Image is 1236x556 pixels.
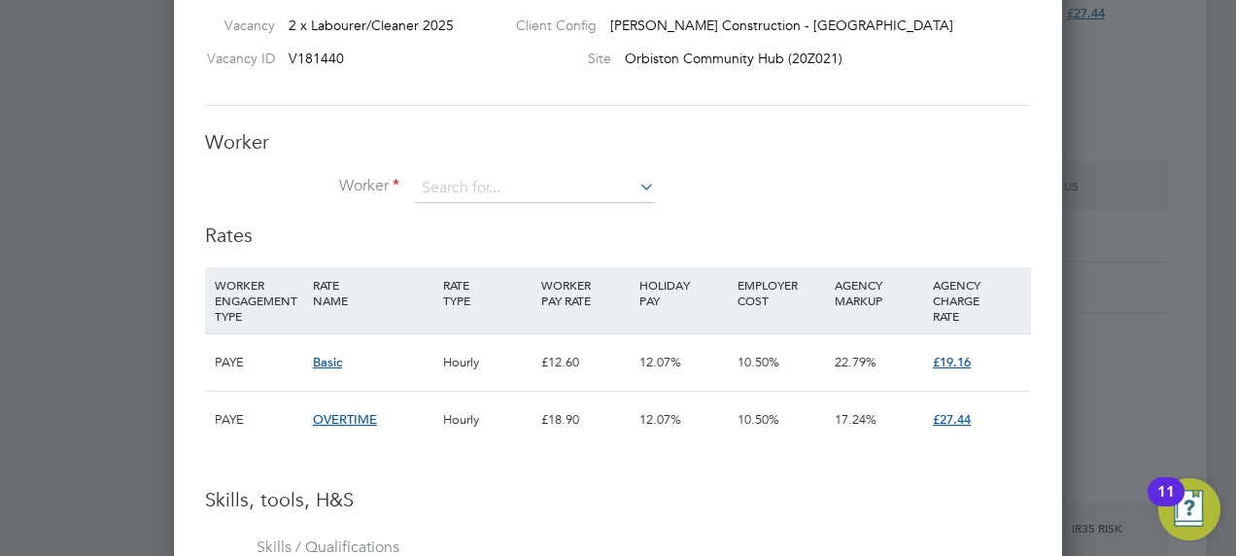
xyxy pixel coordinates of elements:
div: Hourly [438,392,536,448]
span: 10.50% [738,354,779,370]
div: AGENCY CHARGE RATE [928,267,1026,333]
div: £12.60 [536,334,635,391]
div: PAYE [210,392,308,448]
span: OVERTIME [313,411,377,428]
label: Vacancy [197,17,275,34]
span: 12.07% [639,411,681,428]
span: 2 x Labourer/Cleaner 2025 [289,17,454,34]
h3: Rates [205,223,1031,248]
div: PAYE [210,334,308,391]
div: WORKER PAY RATE [536,267,635,318]
span: [PERSON_NAME] Construction - [GEOGRAPHIC_DATA] [610,17,953,34]
label: Worker [205,176,399,196]
div: £18.90 [536,392,635,448]
h3: Worker [205,129,1031,155]
span: V181440 [289,50,344,67]
div: WORKER ENGAGEMENT TYPE [210,267,308,333]
span: £19.16 [933,354,971,370]
label: Site [500,50,611,67]
div: EMPLOYER COST [733,267,831,318]
div: Hourly [438,334,536,391]
button: Open Resource Center, 11 new notifications [1158,478,1220,540]
div: AGENCY MARKUP [830,267,928,318]
label: Vacancy ID [197,50,275,67]
span: 12.07% [639,354,681,370]
h3: Skills, tools, H&S [205,487,1031,512]
span: 10.50% [738,411,779,428]
div: RATE NAME [308,267,438,318]
span: £27.44 [933,411,971,428]
div: RATE TYPE [438,267,536,318]
span: Basic [313,354,342,370]
span: 17.24% [835,411,876,428]
span: Orbiston Community Hub (20Z021) [625,50,842,67]
div: 11 [1157,492,1175,517]
span: 22.79% [835,354,876,370]
div: HOLIDAY PAY [635,267,733,318]
label: Client Config [500,17,597,34]
input: Search for... [415,174,655,203]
